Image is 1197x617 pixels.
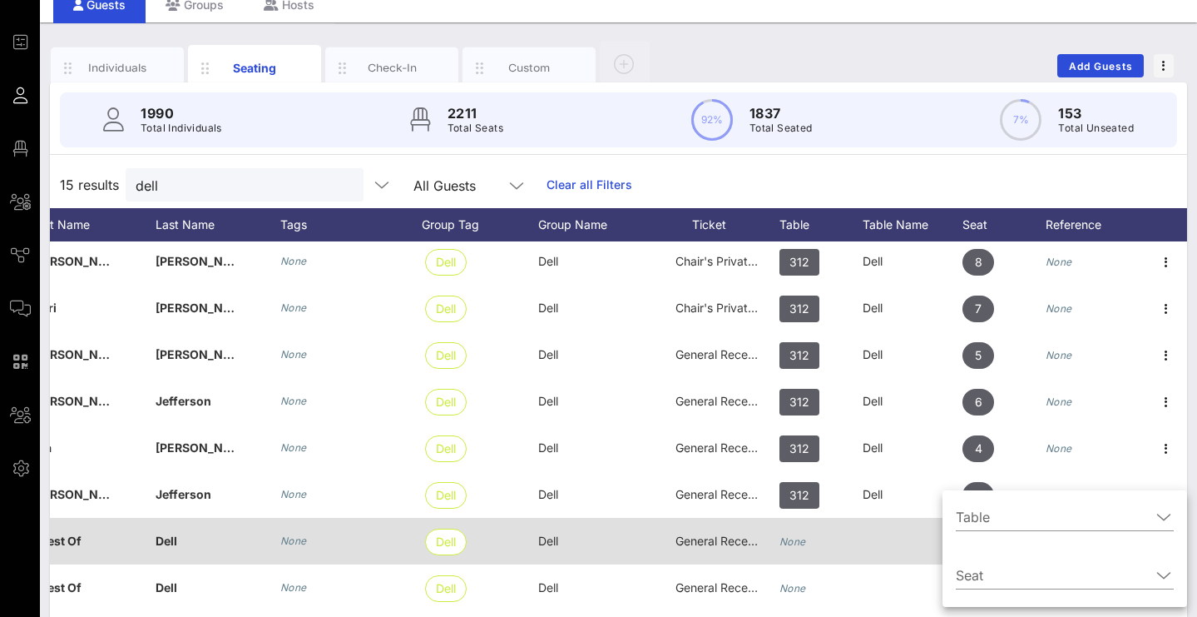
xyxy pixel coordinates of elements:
[975,249,982,276] span: 8
[779,208,863,241] div: Table
[962,208,1046,241] div: Seat
[280,255,307,267] i: None
[538,347,558,361] span: Dell
[280,581,307,594] i: None
[956,562,1174,589] div: Seat
[655,208,779,241] div: Ticket
[1046,349,1072,361] i: None
[492,60,566,76] div: Custom
[1046,396,1072,408] i: None
[538,534,558,548] span: Dell
[675,254,813,268] span: Chair's Private Reception
[31,487,129,501] span: [PERSON_NAME]
[538,301,558,315] span: Dell
[1057,54,1144,77] button: Add Guests
[538,394,558,408] span: Dell
[675,347,775,361] span: General Reception
[81,60,155,76] div: Individuals
[448,120,503,137] p: Total Seats
[422,208,538,241] div: Group Tag
[280,208,422,241] div: Tags
[280,395,307,407] i: None
[141,103,222,123] p: 1990
[863,208,962,241] div: Table Name
[413,178,476,193] div: All Guests
[31,394,129,408] span: [PERSON_NAME]
[975,342,982,369] span: 5
[675,487,775,501] span: General Reception
[779,535,806,548] i: None
[31,534,82,548] span: Guest Of
[436,343,456,368] span: Dell
[436,483,456,508] span: Dell
[1046,256,1072,268] i: None
[863,331,962,378] div: Dell
[975,482,982,509] span: 3
[538,208,655,241] div: Group Name
[675,301,813,315] span: Chair's Private Reception
[789,389,809,415] span: 312
[156,347,254,361] span: [PERSON_NAME]
[975,435,982,462] span: 4
[31,254,129,268] span: [PERSON_NAME]
[436,390,456,415] span: Dell
[675,394,775,408] span: General Reception
[538,440,558,455] span: Dell
[280,535,307,547] i: None
[863,425,962,471] div: Dell
[436,530,456,555] span: Dell
[1068,60,1134,72] span: Add Guests
[60,175,119,195] span: 15 results
[789,249,809,276] span: 312
[956,504,1174,530] div: Table
[675,440,775,455] span: General Reception
[280,301,307,314] i: None
[1058,120,1134,137] p: Total Unseated
[156,254,254,268] span: [PERSON_NAME]
[436,296,456,321] span: Dell
[863,378,962,425] div: Dell
[675,534,775,548] span: General Reception
[156,301,254,315] span: [PERSON_NAME]
[436,576,456,601] span: Dell
[975,389,982,415] span: 6
[749,120,813,137] p: Total Seated
[1046,442,1072,455] i: None
[156,580,177,595] span: Dell
[31,208,156,241] div: First Name
[436,436,456,461] span: Dell
[1046,302,1072,315] i: None
[280,488,307,500] i: None
[280,441,307,454] i: None
[975,296,982,322] span: 7
[749,103,813,123] p: 1837
[1046,208,1145,241] div: Reference
[863,471,962,518] div: Dell
[156,394,211,408] span: Jefferson
[436,250,456,275] span: Dell
[448,103,503,123] p: 2211
[789,296,809,322] span: 312
[1046,489,1072,501] i: None
[779,582,806,595] i: None
[355,60,429,76] div: Check-In
[31,580,82,595] span: Guest Of
[547,176,632,194] a: Clear all Filters
[156,534,177,548] span: Dell
[31,347,129,361] span: [PERSON_NAME]
[156,487,211,501] span: Jefferson
[538,254,558,268] span: Dell
[141,120,222,137] p: Total Individuals
[789,435,809,462] span: 312
[538,487,558,501] span: Dell
[280,348,307,361] i: None
[538,580,558,595] span: Dell
[218,59,292,77] div: Seating
[675,580,775,595] span: General Reception
[156,440,254,455] span: [PERSON_NAME]
[403,168,537,202] div: All Guests
[789,482,809,509] span: 312
[156,208,280,241] div: Last Name
[1058,103,1134,123] p: 153
[863,285,962,331] div: Dell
